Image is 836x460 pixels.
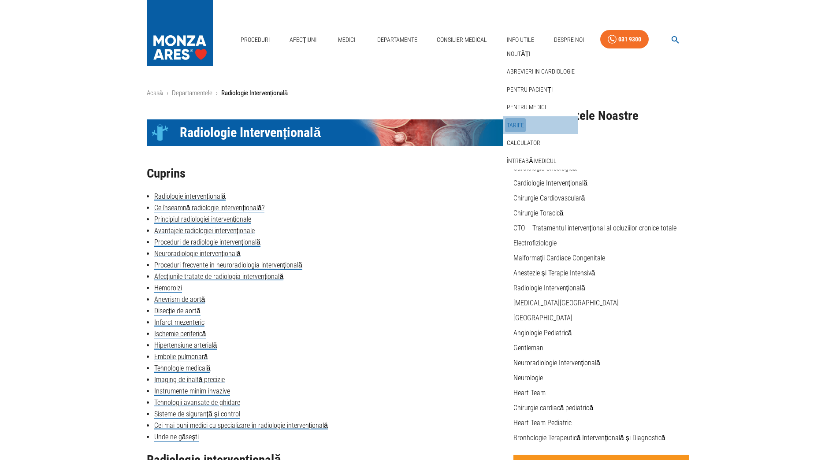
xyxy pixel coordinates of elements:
[154,272,284,281] a: Afecțiunile tratate de radiologia intervențională
[154,261,302,270] a: Proceduri frecvente în neuroradiologia intervențională
[154,330,206,338] a: Ischemie periferică
[513,404,594,412] a: Chirurgie cardiacă pediatrică
[513,299,619,307] a: [MEDICAL_DATA][GEOGRAPHIC_DATA]
[513,374,543,382] a: Neurologie
[154,364,211,373] a: Tehnologie medicală
[505,154,558,168] a: Întreabă medicul
[154,433,199,441] a: Unde ne găsești
[513,194,585,202] a: Chirurgie Cardiovasculară
[513,344,543,352] a: Gentleman
[286,31,320,49] a: Afecțiuni
[154,421,328,430] a: Cei mai buni medici cu specializare în radiologie intervențională
[154,352,208,361] a: Embolie pulmonară
[154,398,240,407] a: Tehnologii avansate de ghidare
[147,89,163,97] a: Acasă
[513,269,595,277] a: Anestezie și Terapie Intensivă
[154,318,204,327] a: Infarct mezenteric
[505,47,532,61] a: Noutăți
[154,215,251,224] a: Principiul radiologiei intervenționale
[503,116,578,134] div: Tarife
[505,136,542,150] a: Calculator
[503,45,578,170] nav: secondary mailbox folders
[154,375,225,384] a: Imaging de înaltă precizie
[154,204,264,212] a: Ce înseamnă radiologie intervențională?
[513,209,564,217] a: Chirurgie Toracică
[503,45,578,63] div: Noutăți
[513,419,572,427] a: Heart Team Pediatric
[154,192,226,201] a: Radiologie intervențională
[180,124,321,141] span: Radiologie Intervențională
[503,98,578,116] div: Pentru medici
[513,329,572,337] a: Angiologie Pediatrică
[172,89,212,97] a: Departamentele
[505,118,526,133] a: Tarife
[618,34,641,45] div: 031 9300
[505,100,548,115] a: Pentru medici
[154,410,240,419] a: Sisteme de siguranță și control
[513,389,546,397] a: Heart Team
[216,88,218,98] li: ›
[154,295,205,304] a: Anevrism de aortă
[600,30,649,49] a: 031 9300
[503,31,538,49] a: Info Utile
[374,31,421,49] a: Departamente
[154,284,182,293] a: Hemoroizi
[513,284,585,292] a: Radiologie Intervențională
[237,31,273,49] a: Proceduri
[154,226,255,235] a: Avantajele radiologiei intervenționale
[503,63,578,81] div: Abrevieri in cardiologie
[147,167,506,181] h2: Cuprins
[513,359,600,367] a: Neuroradiologie Intervențională
[154,341,217,350] a: Hipertensiune arterială
[513,314,572,322] a: [GEOGRAPHIC_DATA]
[550,31,587,49] a: Despre Noi
[333,31,361,49] a: Medici
[513,434,665,442] a: Bronhologie Terapeutică Intervențională și Diagnostică
[503,81,578,99] div: Pentru pacienți
[513,109,690,123] h2: Departamentele Noastre
[154,249,241,258] a: Neuroradiologie intervențională
[433,31,490,49] a: Consilier Medical
[513,224,676,232] a: CTO – Tratamentul intervențional al ocluziilor cronice totale
[221,88,288,98] p: Radiologie Intervențională
[505,82,554,97] a: Pentru pacienți
[505,64,576,79] a: Abrevieri in cardiologie
[154,238,260,247] a: Proceduri de radiologie intervențională
[513,179,587,187] a: Cardiologie Intervențională
[503,152,578,170] div: Întreabă medicul
[147,88,690,98] nav: breadcrumb
[154,387,230,396] a: Instrumente minim invazive
[167,88,168,98] li: ›
[147,119,173,146] div: Icon
[503,134,578,152] div: Calculator
[513,254,605,262] a: Malformații Cardiace Congenitale
[513,239,557,247] a: Electrofiziologie
[154,307,201,315] a: Disecție de aortă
